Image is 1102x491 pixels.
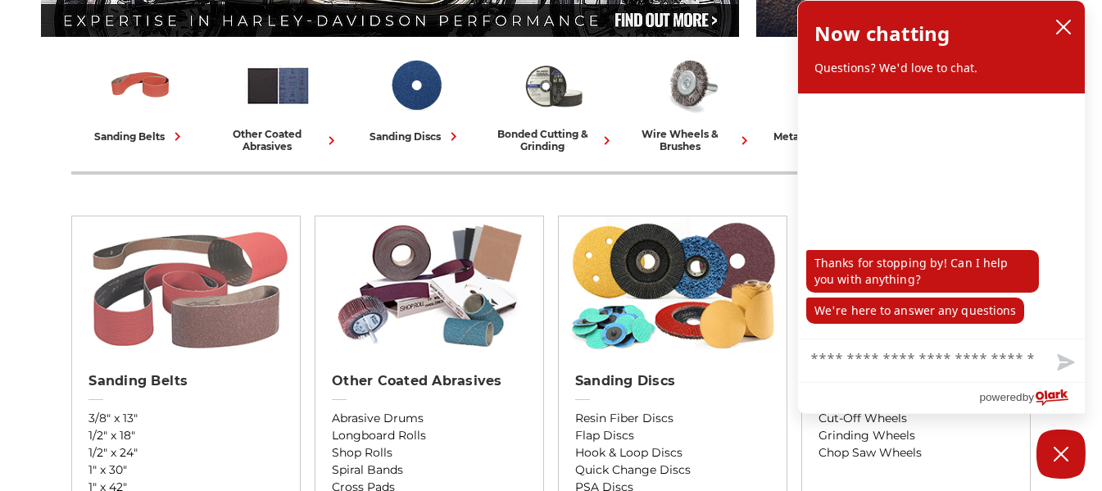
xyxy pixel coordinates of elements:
[353,52,478,145] a: sanding discs
[382,52,450,120] img: Sanding Discs
[332,410,527,427] a: Abrasive Drums
[575,427,770,444] a: Flap Discs
[798,93,1085,339] div: chat
[806,298,1024,324] p: We're here to answer any questions
[332,373,527,389] h2: Other Coated Abrasives
[795,52,863,120] img: Metal Saw Blades
[819,444,1014,461] a: Chop Saw Wheels
[88,461,283,479] a: 1" x 30"
[819,427,1014,444] a: Grinding Wheels
[1023,387,1034,407] span: by
[1044,344,1085,382] button: Send message
[88,373,283,389] h2: Sanding Belts
[491,52,615,152] a: bonded cutting & grinding
[814,60,1068,76] p: Questions? We'd love to chat.
[575,410,770,427] a: Resin Fiber Discs
[575,461,770,479] a: Quick Change Discs
[215,128,340,152] div: other coated abrasives
[324,216,536,356] img: Other Coated Abrasives
[806,250,1039,293] p: Thanks for stopping by! Can I help you with anything?
[979,387,1022,407] span: powered
[628,52,753,152] a: wire wheels & brushes
[519,52,587,120] img: Bonded Cutting & Grinding
[94,128,186,145] div: sanding belts
[814,17,950,50] h2: Now chatting
[1050,15,1077,39] button: close chatbox
[575,373,770,389] h2: Sanding Discs
[332,427,527,444] a: Longboard Rolls
[88,444,283,461] a: 1/2" x 24"
[244,52,312,120] img: Other Coated Abrasives
[979,383,1085,413] a: Powered by Olark
[370,128,462,145] div: sanding discs
[332,444,527,461] a: Shop Rolls
[88,427,283,444] a: 1/2" x 18"
[491,128,615,152] div: bonded cutting & grinding
[332,461,527,479] a: Spiral Bands
[567,216,779,356] img: Sanding Discs
[819,410,1014,427] a: Cut-Off Wheels
[575,444,770,461] a: Hook & Loop Discs
[215,52,340,152] a: other coated abrasives
[88,410,283,427] a: 3/8" x 13"
[1036,430,1086,479] button: Close Chatbox
[107,52,175,120] img: Sanding Belts
[80,216,293,356] img: Sanding Belts
[773,128,884,145] div: metal saw blades
[766,52,891,145] a: metal saw blades
[657,52,725,120] img: Wire Wheels & Brushes
[628,128,753,152] div: wire wheels & brushes
[78,52,202,145] a: sanding belts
